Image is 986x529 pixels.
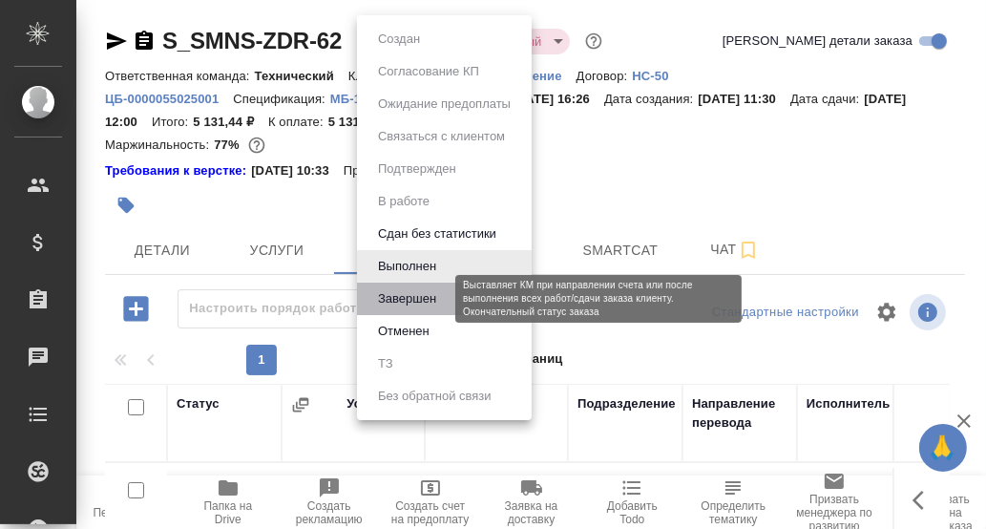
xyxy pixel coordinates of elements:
[372,321,435,342] button: Отменен
[372,256,442,277] button: Выполнен
[372,288,442,309] button: Завершен
[372,61,485,82] button: Согласование КП
[372,223,502,244] button: Сдан без статистики
[372,126,511,147] button: Связаться с клиентом
[372,94,516,115] button: Ожидание предоплаты
[372,191,435,212] button: В работе
[372,29,426,50] button: Создан
[372,159,462,180] button: Подтвержден
[372,386,497,407] button: Без обратной связи
[372,353,399,374] button: ТЗ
